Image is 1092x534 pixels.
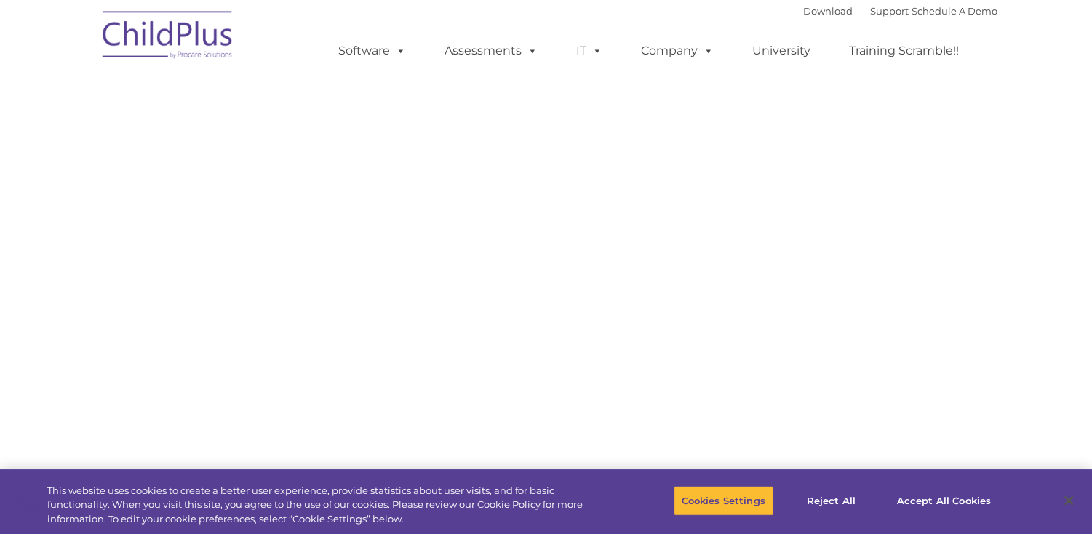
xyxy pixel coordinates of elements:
[430,36,552,65] a: Assessments
[106,253,987,362] iframe: Form 0
[562,36,617,65] a: IT
[786,485,877,516] button: Reject All
[324,36,421,65] a: Software
[834,36,973,65] a: Training Scramble!!
[47,484,601,527] div: This website uses cookies to create a better user experience, provide statistics about user visit...
[738,36,825,65] a: University
[803,5,997,17] font: |
[1053,485,1085,517] button: Close
[912,5,997,17] a: Schedule A Demo
[626,36,728,65] a: Company
[870,5,909,17] a: Support
[889,485,999,516] button: Accept All Cookies
[803,5,853,17] a: Download
[674,485,773,516] button: Cookies Settings
[95,1,241,73] img: ChildPlus by Procare Solutions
